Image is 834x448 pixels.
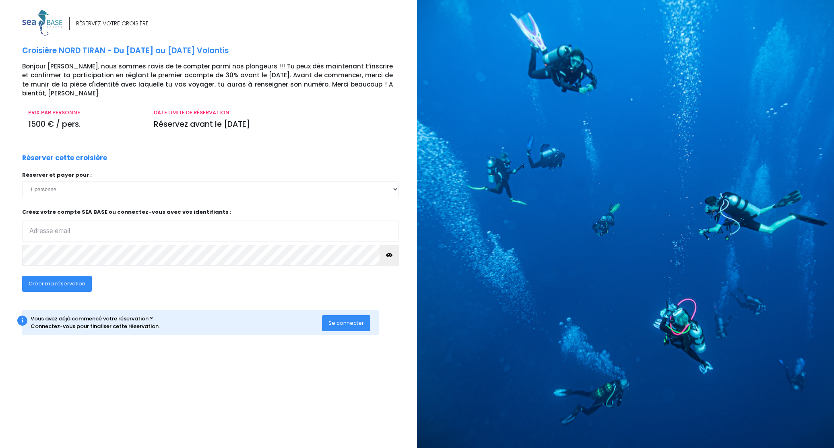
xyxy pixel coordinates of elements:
button: Créer ma réservation [22,276,92,292]
span: Créer ma réservation [29,280,85,287]
p: 1500 € / pers. [28,119,142,130]
p: PRIX PAR PERSONNE [28,109,142,117]
p: Créez votre compte SEA BASE ou connectez-vous avec vos identifiants : [22,208,399,242]
p: Réserver et payer pour : [22,171,399,179]
span: Se connecter [328,319,364,327]
div: Vous avez déjà commencé votre réservation ? Connectez-vous pour finaliser cette réservation. [31,315,322,330]
p: DATE LIMITE DE RÉSERVATION [154,109,393,117]
div: i [17,316,27,326]
p: Bonjour [PERSON_NAME], nous sommes ravis de te compter parmi nos plongeurs !!! Tu peux dès mainte... [22,62,411,98]
div: RÉSERVEZ VOTRE CROISIÈRE [76,19,149,28]
p: Réserver cette croisière [22,153,107,163]
p: Réservez avant le [DATE] [154,119,393,130]
a: Se connecter [322,319,370,326]
input: Adresse email [22,221,399,242]
p: Croisière NORD TIRAN - Du [DATE] au [DATE] Volantis [22,45,411,57]
button: Se connecter [322,315,370,331]
img: logo_color1.png [22,10,62,36]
